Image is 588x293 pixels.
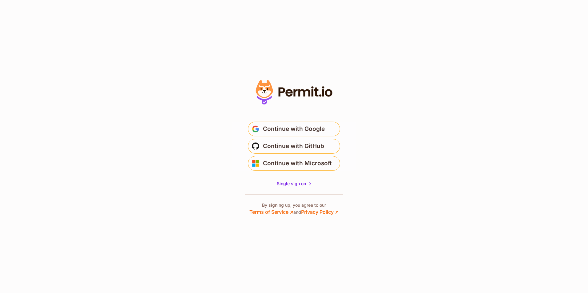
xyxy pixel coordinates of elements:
span: Continue with Microsoft [263,158,332,168]
a: Terms of Service ↗ [249,209,293,215]
button: Continue with Google [248,122,340,136]
span: Continue with GitHub [263,141,324,151]
span: Continue with Google [263,124,325,134]
span: Single sign on -> [277,181,311,186]
button: Continue with Microsoft [248,156,340,171]
a: Single sign on -> [277,181,311,187]
p: By signing up, you agree to our and [249,202,339,216]
button: Continue with GitHub [248,139,340,154]
a: Privacy Policy ↗ [301,209,339,215]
